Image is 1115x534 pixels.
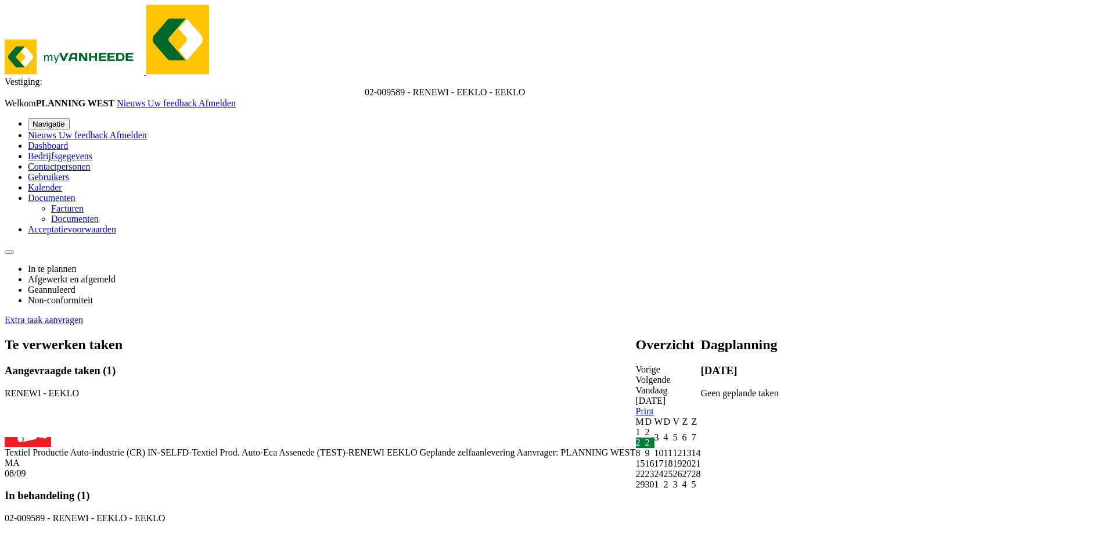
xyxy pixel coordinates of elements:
[5,489,636,502] h3: In behandeling ( )
[636,396,701,406] div: [DATE]
[28,162,91,171] a: Contactpersonen
[654,417,664,427] td: W
[148,98,197,108] span: Uw feedback
[148,447,418,457] span: IN-SELFD-Textiel Prod. Auto-Eca Assenede (TEST)-RENEWI EEKLO
[5,468,636,479] div: 08/09
[682,432,687,442] span: 6
[636,427,641,437] span: 1
[5,77,42,87] span: Vestiging:
[636,337,701,353] h2: Overzicht
[28,295,1110,306] li: Non-conformiteit
[682,448,692,458] span: 13
[673,432,678,442] span: 5
[28,172,69,182] a: Gebruikers
[645,469,654,479] span: 23
[5,364,636,377] h3: Aangevraagde taken ( )
[692,458,701,468] span: 21
[636,364,660,374] span: Vorige
[51,203,84,213] a: Facturen
[28,285,1110,295] li: Geannuleerd
[148,98,199,108] a: Uw feedback
[701,388,779,399] div: Geen geplande taken
[117,98,145,108] span: Nieuws
[682,469,692,479] span: 27
[28,118,70,130] button: Navigatie
[692,417,701,427] td: Z
[636,438,645,448] div: 2
[517,447,636,457] span: Aanvrager: PLANNING WEST
[28,130,59,140] a: Nieuws
[645,458,654,468] span: 16
[673,469,682,479] span: 26
[673,448,682,458] span: 12
[5,388,636,399] div: RENEWI - EEKLO
[645,448,650,458] span: 9
[692,479,696,489] span: 5
[365,87,525,97] span: 02-009589 - RENEWI - EEKLO - EEKLO
[636,458,645,468] span: 15
[199,98,236,108] a: Afmelden
[664,432,668,442] span: 4
[636,417,645,427] td: M
[28,130,56,140] span: Nieuws
[654,479,659,489] span: 1
[692,469,701,479] span: 28
[107,364,112,377] span: 1
[682,458,692,468] span: 20
[28,182,62,192] a: Kalender
[117,98,148,108] a: Nieuws
[5,447,145,457] span: Textiel Productie Auto-industrie (CR)
[654,432,659,442] span: 3
[645,438,654,448] div: 2
[81,489,86,501] span: 1
[701,337,779,353] h2: Dagplanning
[5,40,144,74] img: myVanheede
[636,479,645,489] span: 29
[28,141,68,150] a: Dashboard
[645,479,654,489] span: 30
[28,264,1110,274] li: In te plannen
[682,479,687,489] span: 4
[59,130,108,140] span: Uw feedback
[682,417,692,427] td: Z
[5,98,117,108] span: Welkom
[636,385,701,396] div: Vandaag
[654,469,664,479] span: 24
[664,448,672,458] span: 11
[5,513,636,524] div: 02-009589 - RENEWI - EEKLO - EEKLO
[28,193,75,203] a: Documenten
[5,458,636,468] div: MA
[673,458,682,468] span: 19
[673,417,682,427] td: V
[692,432,696,442] span: 7
[5,315,83,325] a: Extra taak aanvragen
[636,448,641,458] span: 8
[110,130,147,140] a: Afmelden
[28,224,116,234] a: Acceptatievoorwaarden
[645,427,650,437] span: 2
[51,214,99,224] a: Documenten
[645,417,654,427] td: D
[5,337,636,353] h2: Te verwerken taken
[33,120,65,128] span: Navigatie
[636,406,654,416] a: Print
[28,151,92,161] a: Bedrijfsgegevens
[664,417,673,427] td: D
[420,447,515,457] span: Geplande zelfaanlevering
[654,448,664,458] span: 10
[28,274,1110,285] li: Afgewerkt en afgemeld
[664,458,673,468] span: 18
[692,448,701,458] span: 14
[654,458,664,468] span: 17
